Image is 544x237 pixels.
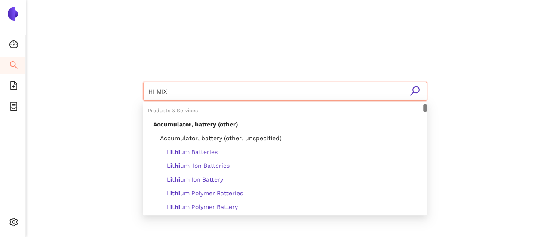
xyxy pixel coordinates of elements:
b: hi [175,190,180,197]
b: hi [175,176,180,183]
span: L t um Polymer Battery [167,203,238,210]
b: i [170,148,172,155]
span: setting [9,215,18,232]
b: i [170,162,172,169]
b: i [170,190,172,197]
span: dashboard [9,37,18,54]
span: L t um Ion Battery [167,176,223,183]
span: file-add [9,78,18,95]
b: hi [175,203,180,210]
span: L t um Batteries [167,148,218,155]
b: i [170,176,172,183]
span: search [409,86,420,96]
b: i [170,203,172,210]
span: Accumulator, battery (other) [153,121,238,128]
span: container [9,99,18,116]
span: L t um Polymer Batteries [167,190,243,197]
b: hi [175,148,180,155]
b: hi [175,162,180,169]
img: Logo [6,7,20,21]
span: search [9,58,18,75]
span: Accumulator, battery (other, unspecified) [153,135,282,142]
span: L t um-Ion Batteries [167,162,230,169]
div: Products & Services [143,104,427,117]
